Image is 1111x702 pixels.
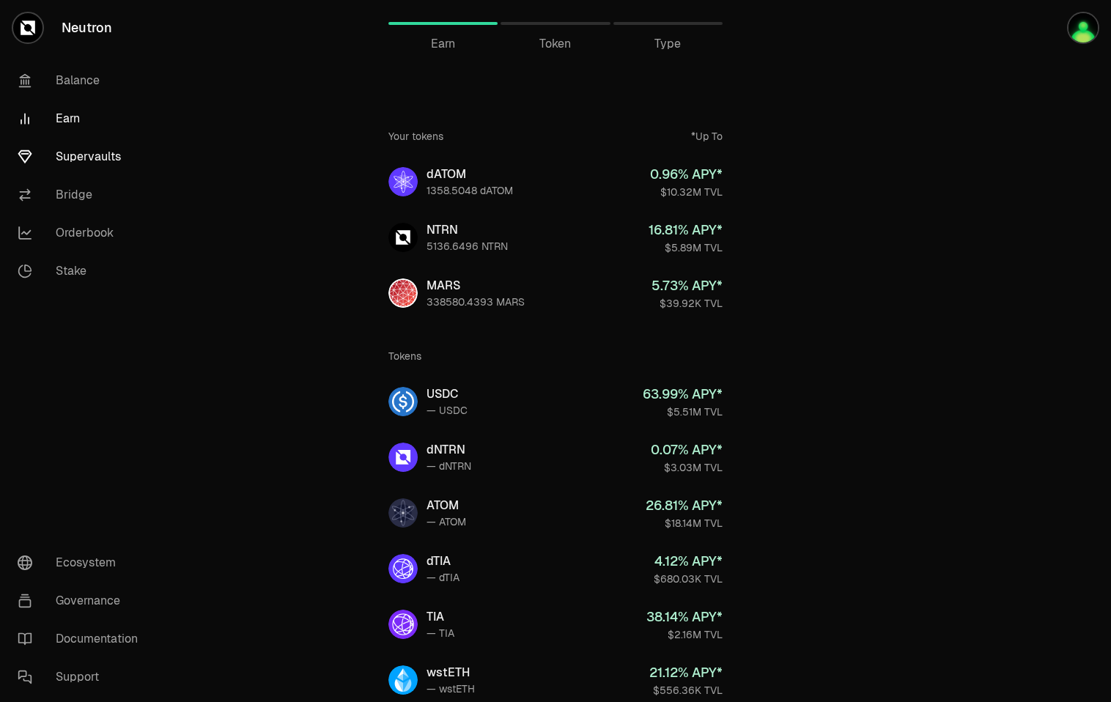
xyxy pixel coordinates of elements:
div: Tokens [388,349,421,363]
div: — ATOM [427,514,466,529]
div: 0.96 % APY* [650,164,723,185]
div: Your tokens [388,129,443,144]
div: 16.81 % APY* [649,220,723,240]
div: 38.14 % APY* [646,607,723,627]
div: 5.73 % APY* [652,276,723,296]
div: $39.92K TVL [652,296,723,311]
a: Ecosystem [6,544,158,582]
span: Type [654,35,681,53]
div: NTRN [427,221,508,239]
div: dNTRN [427,441,471,459]
div: — USDC [427,403,468,418]
div: — TIA [427,626,454,640]
img: dTIA [388,554,418,583]
a: NTRNNTRN5136.6496 NTRN16.81% APY*$5.89M TVL [377,211,734,264]
div: — wstETH [427,681,475,696]
a: MARSMARS338580.4393 MARS5.73% APY*$39.92K TVL [377,267,734,319]
div: — dNTRN [427,459,471,473]
img: dATOM [388,167,418,196]
a: Support [6,658,158,696]
a: Earn [388,6,498,41]
div: MARS [427,277,525,295]
div: 1358.5048 dATOM [427,183,513,198]
a: Balance [6,62,158,100]
a: Earn [6,100,158,138]
div: $556.36K TVL [649,683,723,698]
div: 4.12 % APY* [654,551,723,572]
a: Documentation [6,620,158,658]
a: dNTRNdNTRN— dNTRN0.07% APY*$3.03M TVL [377,431,734,484]
div: 63.99 % APY* [643,384,723,404]
div: $680.03K TVL [654,572,723,586]
img: USDC [388,387,418,416]
div: 5136.6496 NTRN [427,239,508,254]
a: Governance [6,582,158,620]
div: 21.12 % APY* [649,662,723,683]
div: *Up To [691,129,723,144]
div: ATOM [427,497,466,514]
img: MARS [388,278,418,308]
img: TIA [388,610,418,639]
div: $2.16M TVL [646,627,723,642]
div: $5.51M TVL [643,404,723,419]
div: 0.07 % APY* [651,440,723,460]
a: Bridge [6,176,158,214]
div: $3.03M TVL [651,460,723,475]
div: — dTIA [427,570,459,585]
div: wstETH [427,664,475,681]
div: $10.32M TVL [650,185,723,199]
img: NTRN [388,223,418,252]
a: Stake [6,252,158,290]
img: dNTRN [388,443,418,472]
img: brainKID [1068,13,1098,43]
a: TIATIA— TIA38.14% APY*$2.16M TVL [377,598,734,651]
a: Orderbook [6,214,158,252]
div: 338580.4393 MARS [427,295,525,309]
div: $18.14M TVL [646,516,723,531]
a: dATOMdATOM1358.5048 dATOM0.96% APY*$10.32M TVL [377,155,734,208]
a: Supervaults [6,138,158,176]
a: ATOMATOM— ATOM26.81% APY*$18.14M TVL [377,487,734,539]
div: dTIA [427,553,459,570]
div: TIA [427,608,454,626]
img: wstETH [388,665,418,695]
span: Earn [431,35,455,53]
img: ATOM [388,498,418,528]
a: USDCUSDC— USDC63.99% APY*$5.51M TVL [377,375,734,428]
div: $5.89M TVL [649,240,723,255]
div: 26.81 % APY* [646,495,723,516]
div: dATOM [427,166,513,183]
span: Token [539,35,571,53]
div: USDC [427,385,468,403]
a: dTIAdTIA— dTIA4.12% APY*$680.03K TVL [377,542,734,595]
